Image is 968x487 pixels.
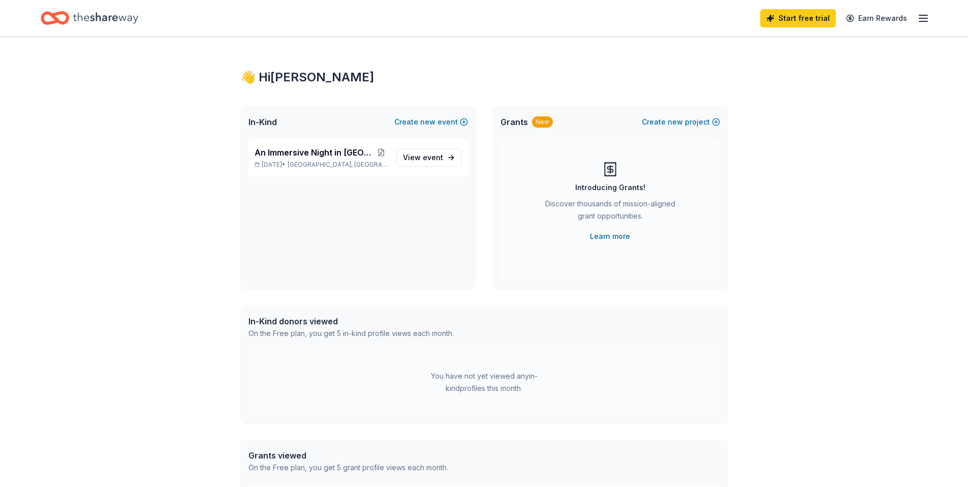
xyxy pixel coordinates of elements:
p: [DATE] • [255,161,388,169]
span: View [403,151,443,164]
a: Earn Rewards [840,9,913,27]
span: new [420,116,435,128]
span: An Immersive Night in [GEOGRAPHIC_DATA] [255,146,374,159]
span: new [668,116,683,128]
div: In-Kind donors viewed [248,315,454,327]
a: View event [396,148,462,167]
button: Createnewevent [394,116,468,128]
a: Home [41,6,138,30]
span: [GEOGRAPHIC_DATA], [GEOGRAPHIC_DATA] [288,161,388,169]
div: Grants viewed [248,449,448,462]
div: 👋 Hi [PERSON_NAME] [240,69,728,85]
div: On the Free plan, you get 5 in-kind profile views each month. [248,327,454,340]
a: Start free trial [760,9,836,27]
span: event [423,153,443,162]
div: Introducing Grants! [575,181,645,194]
a: Learn more [590,230,630,242]
button: Createnewproject [642,116,720,128]
span: In-Kind [248,116,277,128]
div: New [532,116,553,128]
div: On the Free plan, you get 5 grant profile views each month. [248,462,448,474]
div: Discover thousands of mission-aligned grant opportunities. [541,198,679,226]
span: Grants [501,116,528,128]
div: You have not yet viewed any in-kind profiles this month. [421,370,548,394]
